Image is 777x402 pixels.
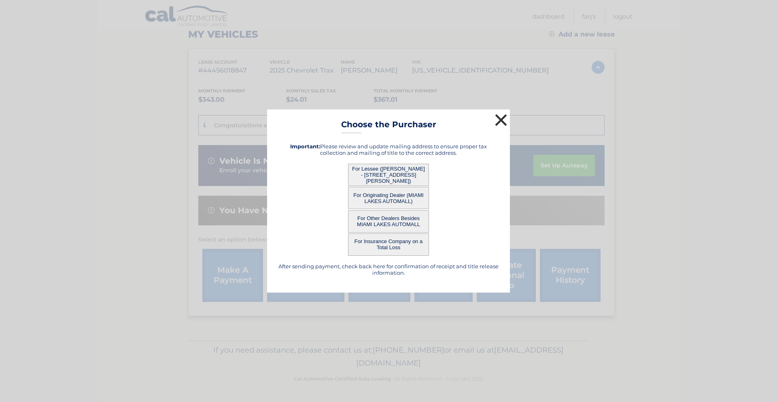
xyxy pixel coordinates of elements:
[348,164,429,186] button: For Lessee ([PERSON_NAME] - [STREET_ADDRESS][PERSON_NAME])
[348,187,429,209] button: For Originating Dealer (MIAMI LAKES AUTOMALL)
[493,112,509,128] button: ×
[290,143,320,150] strong: Important:
[348,233,429,256] button: For Insurance Company on a Total Loss
[341,120,436,134] h3: Choose the Purchaser
[277,143,500,156] h5: Please review and update mailing address to ensure proper tax collection and mailing of title to ...
[348,210,429,233] button: For Other Dealers Besides MIAMI LAKES AUTOMALL
[277,263,500,276] h5: After sending payment, check back here for confirmation of receipt and title release information.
